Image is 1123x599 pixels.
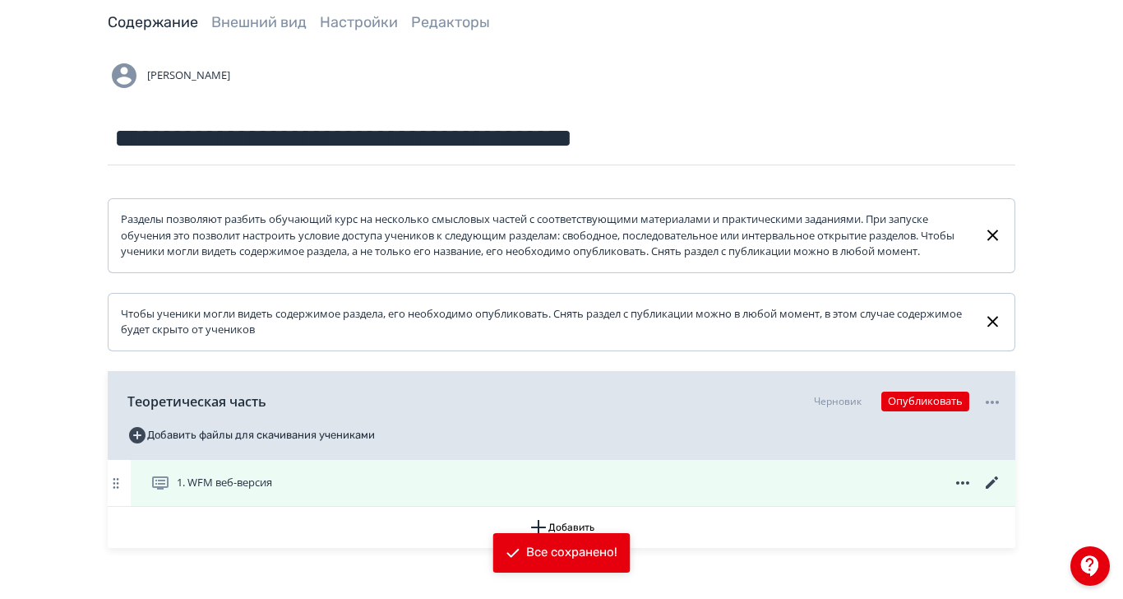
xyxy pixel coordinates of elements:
div: Разделы позволяют разбить обучающий курс на несколько смысловых частей с соответствующими материа... [121,211,970,260]
button: Добавить [108,507,1015,548]
span: Теоретическая часть [127,392,266,411]
a: Внешний вид [211,13,307,31]
button: Опубликовать [881,392,969,411]
span: 1. WFM веб-версия [177,475,272,491]
a: Настройки [320,13,398,31]
div: 1. WFM веб-версия [108,460,1015,507]
div: Чтобы ученики могли видеть содержимое раздела, его необходимо опубликовать. Снять раздел с публик... [121,306,970,338]
div: Черновик [814,394,862,409]
a: Редакторы [411,13,490,31]
a: Содержание [108,13,198,31]
button: Добавить файлы для скачивания учениками [127,422,375,448]
div: Все сохранено! [526,545,617,561]
span: [PERSON_NAME] [147,67,230,84]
